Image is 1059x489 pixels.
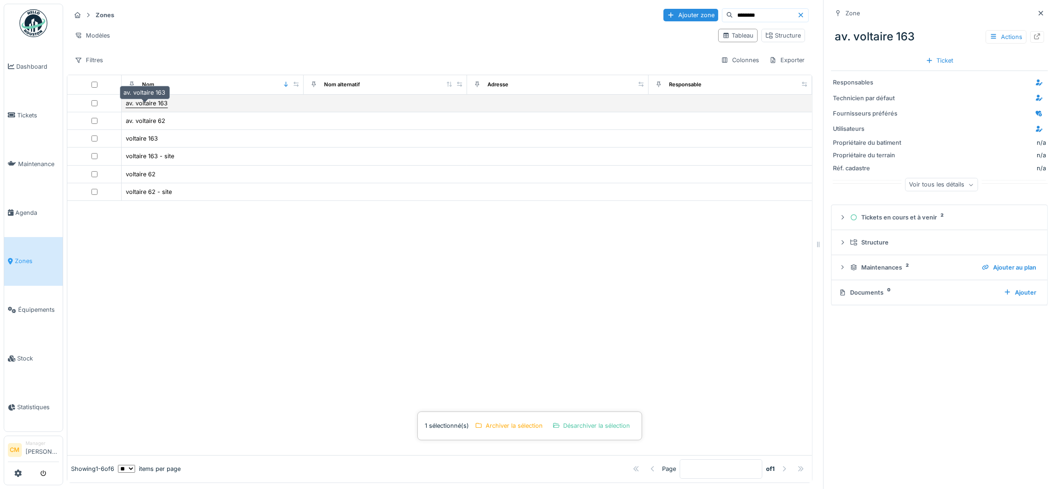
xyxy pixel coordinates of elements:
div: voltaire 163 [126,134,158,143]
span: Statistiques [17,403,59,412]
div: Tableau [722,31,754,40]
div: Responsable [669,81,702,89]
a: Stock [4,334,63,383]
a: Statistiques [4,383,63,431]
div: av. voltaire 62 [126,116,165,125]
div: Utilisateurs [833,124,903,133]
strong: of 1 [766,464,775,473]
span: Équipements [18,305,59,314]
span: Tickets [17,111,59,120]
div: av. voltaire 163 [126,99,168,108]
div: Technicien par défaut [833,94,903,103]
strong: Zones [92,11,118,19]
a: Agenda [4,188,63,237]
div: Manager [26,440,59,447]
div: av. voltaire 163 [831,25,1048,49]
div: Ajouter zone [663,9,718,21]
div: Réf. cadastre [833,164,903,173]
a: Tickets [4,91,63,140]
div: Désarchiver la sélection [549,419,634,432]
div: Archiver la sélection [471,419,547,432]
div: Documents [839,288,996,297]
div: Colonnes [717,53,763,67]
div: Ajouter [1000,286,1040,299]
div: Showing 1 - 6 of 6 [71,464,114,473]
div: Filtres [71,53,107,67]
div: Voir tous les détails [905,178,978,192]
div: n/a [906,164,1046,173]
li: [PERSON_NAME] [26,440,59,460]
summary: Maintenances2Ajouter au plan [835,259,1044,276]
li: CM [8,443,22,457]
a: Zones [4,237,63,286]
div: Nom [142,81,154,89]
div: n/a [906,151,1046,160]
span: Zones [15,257,59,265]
summary: Structure [835,234,1044,251]
div: Actions [986,30,1027,44]
div: Nom alternatif [324,81,360,89]
div: voltaire 62 [126,170,156,179]
div: voltaire 62 - site [126,187,172,196]
div: Exporter [765,53,809,67]
div: Propriétaire du terrain [833,151,903,160]
div: Adresse [487,81,508,89]
div: Structure [850,238,1036,247]
div: 1 sélectionné(s) [417,412,642,440]
div: Responsables [833,78,903,87]
a: Maintenance [4,140,63,188]
summary: Documents0Ajouter [835,284,1044,301]
div: Fournisseurs préférés [833,109,903,118]
summary: Tickets en cours et à venir2 [835,209,1044,226]
a: Dashboard [4,42,63,91]
div: Modèles [71,29,114,42]
div: items per page [118,464,181,473]
a: Équipements [4,286,63,335]
span: Maintenance [18,160,59,168]
span: Dashboard [16,62,59,71]
div: Propriétaire du batiment [833,138,903,147]
div: voltaire 163 - site [126,152,174,161]
div: n/a [1037,138,1046,147]
div: Structure [766,31,801,40]
div: Page [662,464,676,473]
div: Zone [845,9,860,18]
img: Badge_color-CXgf-gQk.svg [19,9,47,37]
div: Ajouter au plan [978,261,1040,274]
div: Maintenances [850,263,975,272]
div: av. voltaire 163 [120,86,170,99]
span: Stock [17,354,59,363]
div: Ticket [922,54,957,67]
div: Tickets en cours et à venir [850,213,1036,222]
span: Agenda [15,208,59,217]
a: CM Manager[PERSON_NAME] [8,440,59,462]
